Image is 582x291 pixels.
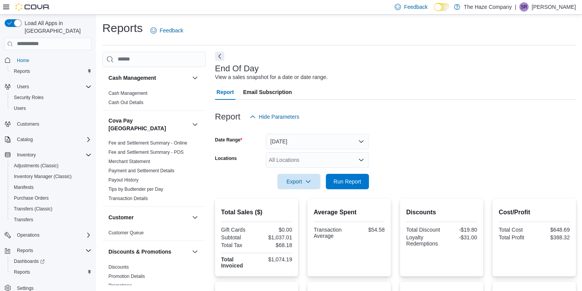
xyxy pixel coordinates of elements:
a: Transfers [11,215,36,224]
h2: Cost/Profit [499,208,570,217]
span: Transaction Details [108,195,148,202]
span: Reports [14,68,30,74]
p: The Haze Company [464,2,512,12]
span: SR [521,2,527,12]
div: $1,074.19 [258,256,292,262]
span: Customers [17,121,39,127]
a: Dashboards [11,257,48,266]
a: Merchant Statement [108,159,150,164]
span: Users [11,104,92,113]
a: Transfers (Classic) [11,204,55,214]
a: Reports [11,67,33,76]
button: Reports [8,66,95,77]
span: Customer Queue [108,230,143,236]
span: Load All Apps in [GEOGRAPHIC_DATA] [22,19,92,35]
a: Cash Out Details [108,100,143,105]
div: Gift Cards [221,227,255,233]
span: Dark Mode [434,11,434,12]
div: $0.00 [258,227,292,233]
button: Cova Pay [GEOGRAPHIC_DATA] [108,117,189,132]
span: Fee and Settlement Summary - POS [108,149,183,155]
button: Transfers [8,214,95,225]
span: Feedback [404,3,427,11]
span: Promotion Details [108,273,145,279]
div: Total Profit [499,234,532,241]
a: Adjustments (Classic) [11,161,62,170]
span: Inventory [17,152,36,158]
span: Catalog [14,135,92,144]
a: Users [11,104,29,113]
a: Feedback [147,23,186,38]
div: -$19.80 [443,227,477,233]
button: Manifests [8,182,95,193]
button: Users [8,103,95,114]
div: Cova Pay [GEOGRAPHIC_DATA] [102,138,206,206]
a: Home [14,56,32,65]
a: Reports [11,267,33,277]
span: Users [17,84,29,90]
h1: Reports [102,20,143,36]
button: Catalog [2,134,95,145]
span: Customers [14,119,92,129]
div: Shay Richards [519,2,529,12]
span: Operations [14,230,92,240]
h2: Total Sales ($) [221,208,292,217]
span: Catalog [17,136,33,143]
a: Inventory Manager (Classic) [11,172,75,181]
div: $1,037.01 [258,234,292,241]
button: [DATE] [266,134,369,149]
span: Feedback [160,27,183,34]
button: Hide Parameters [247,109,302,124]
button: Cova Pay [GEOGRAPHIC_DATA] [190,120,200,129]
button: Home [2,55,95,66]
span: Transfers (Classic) [14,206,52,212]
h3: End Of Day [215,64,259,73]
span: Fee and Settlement Summary - Online [108,140,187,146]
a: Manifests [11,183,37,192]
span: Payout History [108,177,138,183]
div: $68.18 [258,242,292,248]
button: Discounts & Promotions [190,247,200,256]
button: Export [277,174,320,189]
div: $54.58 [351,227,385,233]
button: Customer [108,214,189,221]
div: Transaction Average [314,227,347,239]
a: Promotions [108,283,132,288]
span: Reports [11,267,92,277]
button: Open list of options [358,157,364,163]
span: Dashboards [14,258,45,264]
span: Purchase Orders [11,193,92,203]
span: Reports [14,269,30,275]
a: Tips by Budtender per Day [108,187,163,192]
button: Customer [190,213,200,222]
button: Reports [8,267,95,278]
a: Customers [14,119,42,129]
span: Users [14,82,92,91]
div: Cash Management [102,89,206,110]
div: Customer [102,228,206,241]
span: Home [17,57,29,64]
span: Reports [17,247,33,254]
h2: Discounts [406,208,477,217]
span: Operations [17,232,40,238]
button: Inventory Manager (Classic) [8,171,95,182]
span: Cash Management [108,90,147,96]
button: Transfers (Classic) [8,204,95,214]
button: Users [14,82,32,91]
span: Transfers [11,215,92,224]
a: Purchase Orders [11,193,52,203]
button: Reports [14,246,36,255]
span: Security Roles [11,93,92,102]
h3: Report [215,112,240,121]
button: Discounts & Promotions [108,248,189,256]
span: Security Roles [14,94,43,101]
span: Purchase Orders [14,195,49,201]
span: Email Subscription [243,84,292,100]
span: Users [14,105,26,111]
span: Discounts [108,264,129,270]
span: Dashboards [11,257,92,266]
span: Run Report [334,178,361,185]
a: Payment and Settlement Details [108,168,174,173]
span: Payment and Settlement Details [108,168,174,174]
